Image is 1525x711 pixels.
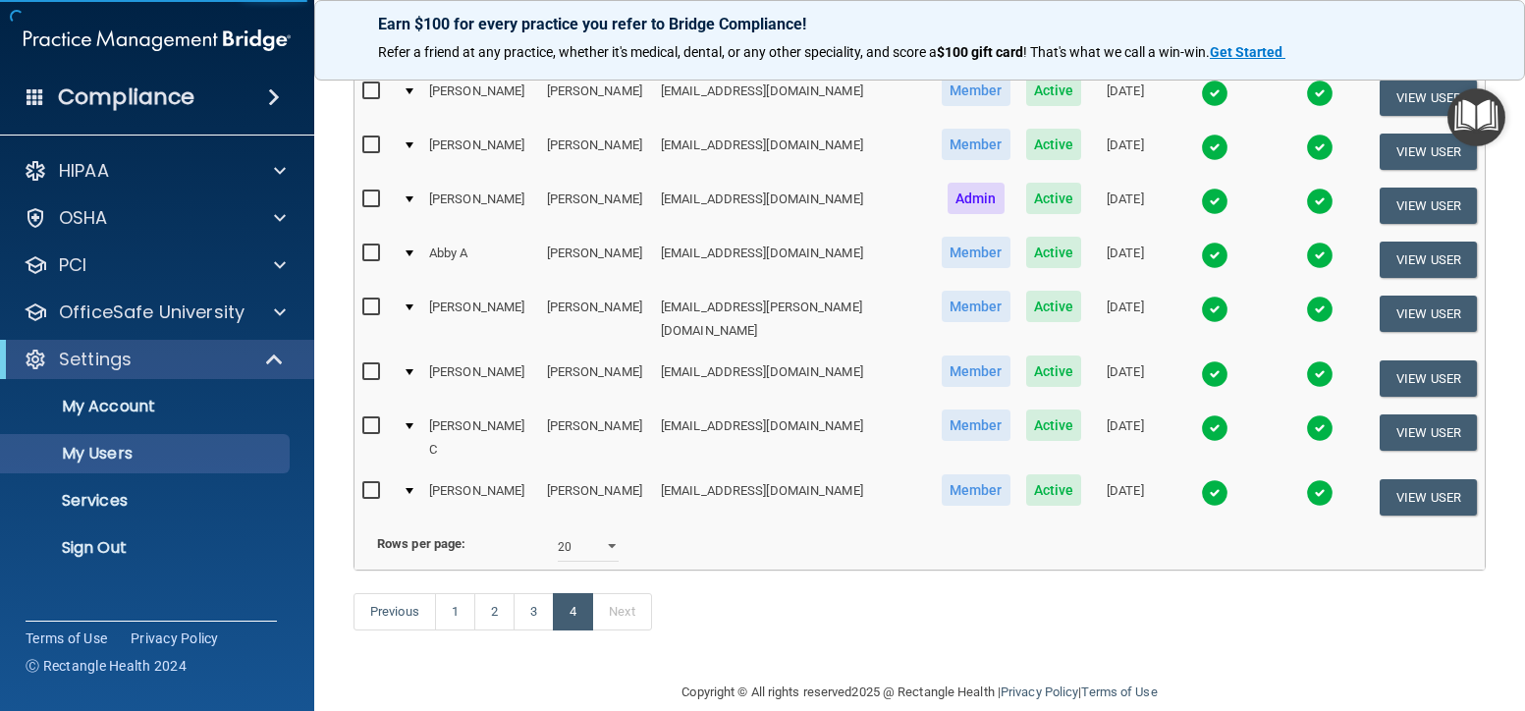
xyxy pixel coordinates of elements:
[1380,80,1477,116] button: View User
[24,348,285,371] a: Settings
[653,233,934,287] td: [EMAIL_ADDRESS][DOMAIN_NAME]
[1306,80,1334,107] img: tick.e7d51cea.svg
[948,183,1005,214] span: Admin
[421,233,539,287] td: Abby A
[539,71,653,125] td: [PERSON_NAME]
[653,352,934,406] td: [EMAIL_ADDRESS][DOMAIN_NAME]
[1306,479,1334,507] img: tick.e7d51cea.svg
[592,593,651,630] a: Next
[354,593,436,630] a: Previous
[474,593,515,630] a: 2
[1026,183,1082,214] span: Active
[1026,237,1082,268] span: Active
[24,206,286,230] a: OSHA
[539,287,653,352] td: [PERSON_NAME]
[24,253,286,277] a: PCI
[1026,474,1082,506] span: Active
[421,470,539,523] td: [PERSON_NAME]
[1306,360,1334,388] img: tick.e7d51cea.svg
[59,253,86,277] p: PCI
[514,593,554,630] a: 3
[942,75,1010,106] span: Member
[653,406,934,470] td: [EMAIL_ADDRESS][DOMAIN_NAME]
[942,237,1010,268] span: Member
[1026,291,1082,322] span: Active
[421,71,539,125] td: [PERSON_NAME]
[942,355,1010,387] span: Member
[24,159,286,183] a: HIPAA
[539,233,653,287] td: [PERSON_NAME]
[131,629,219,648] a: Privacy Policy
[1201,479,1228,507] img: tick.e7d51cea.svg
[1306,188,1334,215] img: tick.e7d51cea.svg
[1081,684,1157,699] a: Terms of Use
[1380,134,1477,170] button: View User
[653,125,934,179] td: [EMAIL_ADDRESS][DOMAIN_NAME]
[13,491,281,511] p: Services
[1380,296,1477,332] button: View User
[59,348,132,371] p: Settings
[1089,287,1161,352] td: [DATE]
[1306,134,1334,161] img: tick.e7d51cea.svg
[1380,242,1477,278] button: View User
[1026,355,1082,387] span: Active
[942,291,1010,322] span: Member
[539,470,653,523] td: [PERSON_NAME]
[653,179,934,233] td: [EMAIL_ADDRESS][DOMAIN_NAME]
[942,129,1010,160] span: Member
[1089,233,1161,287] td: [DATE]
[539,406,653,470] td: [PERSON_NAME]
[378,15,1461,33] p: Earn $100 for every practice you refer to Bridge Compliance!
[1201,134,1228,161] img: tick.e7d51cea.svg
[421,406,539,470] td: [PERSON_NAME] C
[1306,242,1334,269] img: tick.e7d51cea.svg
[1306,296,1334,323] img: tick.e7d51cea.svg
[13,444,281,464] p: My Users
[1089,406,1161,470] td: [DATE]
[1089,71,1161,125] td: [DATE]
[13,538,281,558] p: Sign Out
[553,593,593,630] a: 4
[26,656,187,676] span: Ⓒ Rectangle Health 2024
[1201,242,1228,269] img: tick.e7d51cea.svg
[421,287,539,352] td: [PERSON_NAME]
[421,352,539,406] td: [PERSON_NAME]
[24,301,286,324] a: OfficeSafe University
[59,206,108,230] p: OSHA
[937,44,1023,60] strong: $100 gift card
[1026,410,1082,441] span: Active
[1089,179,1161,233] td: [DATE]
[653,71,934,125] td: [EMAIL_ADDRESS][DOMAIN_NAME]
[1026,75,1082,106] span: Active
[942,474,1010,506] span: Member
[653,470,934,523] td: [EMAIL_ADDRESS][DOMAIN_NAME]
[377,536,465,551] b: Rows per page:
[1026,129,1082,160] span: Active
[421,179,539,233] td: [PERSON_NAME]
[1210,44,1285,60] a: Get Started
[24,21,291,60] img: PMB logo
[942,410,1010,441] span: Member
[1201,188,1228,215] img: tick.e7d51cea.svg
[1447,88,1505,146] button: Open Resource Center
[653,287,934,352] td: [EMAIL_ADDRESS][PERSON_NAME][DOMAIN_NAME]
[1380,414,1477,451] button: View User
[539,125,653,179] td: [PERSON_NAME]
[1001,684,1078,699] a: Privacy Policy
[1201,414,1228,442] img: tick.e7d51cea.svg
[421,125,539,179] td: [PERSON_NAME]
[1201,296,1228,323] img: tick.e7d51cea.svg
[59,301,245,324] p: OfficeSafe University
[59,159,109,183] p: HIPAA
[1023,44,1210,60] span: ! That's what we call a win-win.
[1089,125,1161,179] td: [DATE]
[1380,360,1477,397] button: View User
[26,629,107,648] a: Terms of Use
[1380,188,1477,224] button: View User
[1201,360,1228,388] img: tick.e7d51cea.svg
[13,397,281,416] p: My Account
[435,593,475,630] a: 1
[1210,44,1282,60] strong: Get Started
[1089,470,1161,523] td: [DATE]
[378,44,937,60] span: Refer a friend at any practice, whether it's medical, dental, or any other speciality, and score a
